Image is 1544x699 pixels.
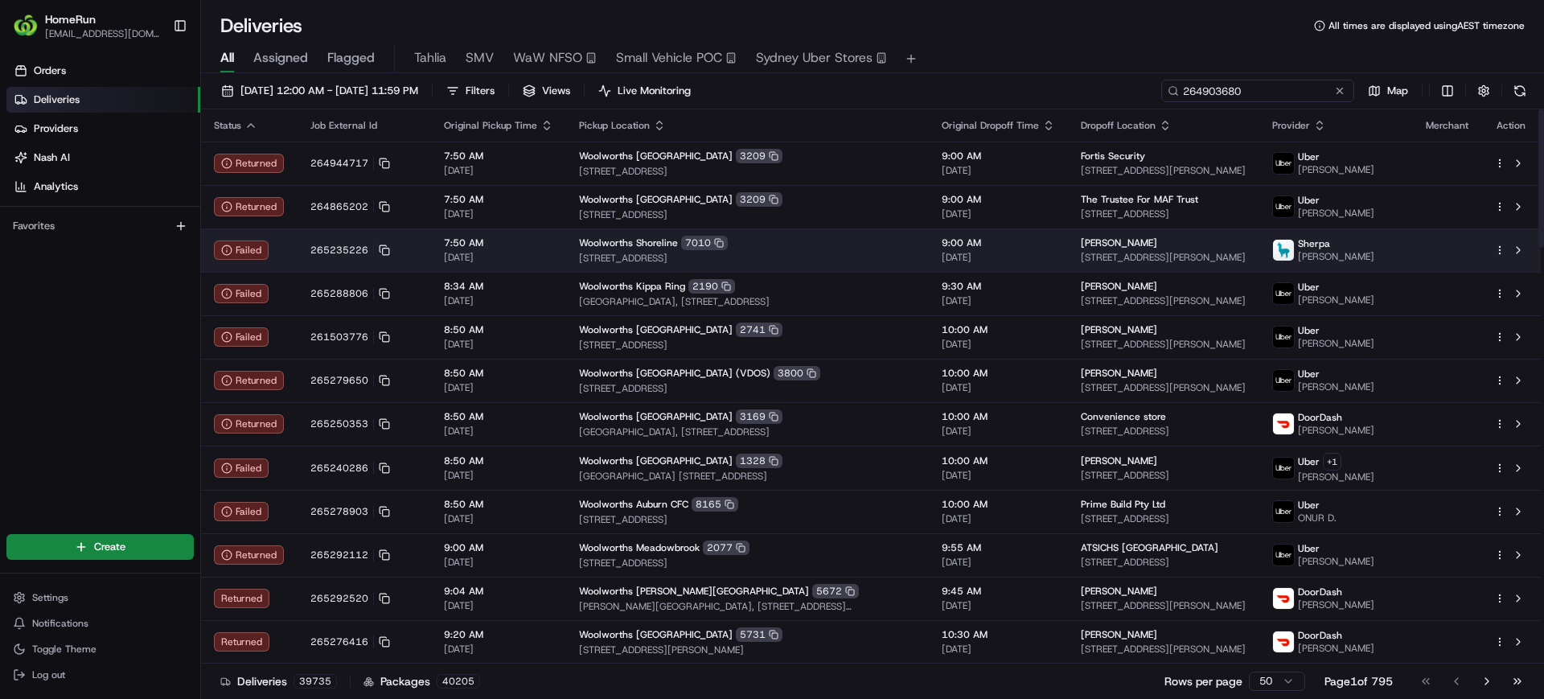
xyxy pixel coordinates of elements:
div: Deliveries [220,673,337,689]
button: Settings [6,586,194,609]
span: [DATE] [444,599,553,612]
span: 265278903 [310,505,368,518]
span: Uber [1298,499,1320,512]
span: [STREET_ADDRESS] [1081,512,1246,525]
button: Filters [439,80,502,102]
span: Flagged [327,48,375,68]
span: [PERSON_NAME] [1081,367,1157,380]
span: Status [214,119,241,132]
span: 265292112 [310,549,368,561]
span: Live Monitoring [618,84,691,98]
span: [DATE] [444,425,553,438]
span: 10:00 AM [942,410,1055,423]
span: Woolworths Meadowbrook [579,541,700,554]
div: 2190 [688,279,735,294]
span: 265276416 [310,635,368,648]
span: [PERSON_NAME] [1298,207,1374,220]
span: Woolworths [GEOGRAPHIC_DATA] [579,193,733,206]
span: Provider [1272,119,1310,132]
img: uber-new-logo.jpeg [1273,283,1294,304]
span: Create [94,540,125,554]
span: Woolworths Kippa Ring [579,280,685,293]
div: Returned [214,154,284,173]
span: Uber [1298,455,1320,468]
span: [DATE] [444,381,553,394]
a: Analytics [6,174,200,199]
span: [STREET_ADDRESS] [579,339,916,352]
span: 9:04 AM [444,585,553,598]
span: Uber [1298,281,1320,294]
div: 40205 [437,674,480,689]
button: Toggle Theme [6,638,194,660]
span: 7:50 AM [444,193,553,206]
span: 8:50 AM [444,323,553,336]
span: Woolworths [GEOGRAPHIC_DATA] [579,410,733,423]
a: Nash AI [6,145,200,171]
span: Original Dropoff Time [942,119,1039,132]
span: [DATE] [942,643,1055,656]
span: Settings [32,591,68,604]
span: Tahlia [414,48,446,68]
span: [STREET_ADDRESS] [579,165,916,178]
span: [PERSON_NAME] [1298,642,1374,655]
div: 39735 [294,674,337,689]
span: [DATE] [942,512,1055,525]
span: [PERSON_NAME] [1081,280,1157,293]
span: [PERSON_NAME] [1081,323,1157,336]
span: Woolworths [PERSON_NAME][GEOGRAPHIC_DATA] [579,585,809,598]
span: 7:50 AM [444,150,553,162]
span: Woolworths [GEOGRAPHIC_DATA] (VDOS) [579,367,770,380]
span: [PERSON_NAME] [1298,471,1374,483]
button: Live Monitoring [591,80,698,102]
button: 265235226 [310,244,390,257]
div: Page 1 of 795 [1324,673,1393,689]
div: Failed [214,458,269,478]
button: Returned [214,545,284,565]
span: [DATE] [444,643,553,656]
span: 265279650 [310,374,368,387]
span: [PERSON_NAME] [1298,337,1374,350]
div: Failed [214,284,269,303]
span: Filters [466,84,495,98]
span: HomeRun [45,11,96,27]
button: 264865202 [310,200,390,213]
button: [EMAIL_ADDRESS][DOMAIN_NAME] [45,27,160,40]
span: [PERSON_NAME] [1298,250,1374,263]
button: Map [1361,80,1415,102]
span: [PERSON_NAME] [1298,598,1374,611]
span: SMV [466,48,494,68]
span: Uber [1298,542,1320,555]
span: 9:55 AM [942,541,1055,554]
span: Notifications [32,617,88,630]
div: 5672 [812,584,859,598]
span: Sydney Uber Stores [756,48,873,68]
span: 9:00 AM [942,236,1055,249]
div: Favorites [6,213,194,239]
span: WaW NFSO [513,48,582,68]
div: 2741 [736,323,782,337]
span: [STREET_ADDRESS][PERSON_NAME] [1081,294,1246,307]
button: 261503776 [310,331,390,343]
span: Woolworths [GEOGRAPHIC_DATA] [579,628,733,641]
span: 264944717 [310,157,368,170]
span: [PERSON_NAME] [1298,380,1374,393]
button: Create [6,534,194,560]
span: [STREET_ADDRESS][PERSON_NAME] [1081,251,1246,264]
span: [DATE] [444,469,553,482]
a: Providers [6,116,200,142]
span: [DATE] [444,556,553,569]
input: Type to search [1161,80,1354,102]
span: [DATE] [942,469,1055,482]
span: DoorDash [1298,411,1342,424]
span: [STREET_ADDRESS] [579,252,916,265]
button: 265288806 [310,287,390,300]
div: Returned [214,414,284,434]
span: 9:30 AM [942,280,1055,293]
span: Woolworths [GEOGRAPHIC_DATA] [579,454,733,467]
div: 1328 [736,454,782,468]
button: Views [515,80,577,102]
span: [STREET_ADDRESS] [579,208,916,221]
span: 8:50 AM [444,454,553,467]
span: 264865202 [310,200,368,213]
